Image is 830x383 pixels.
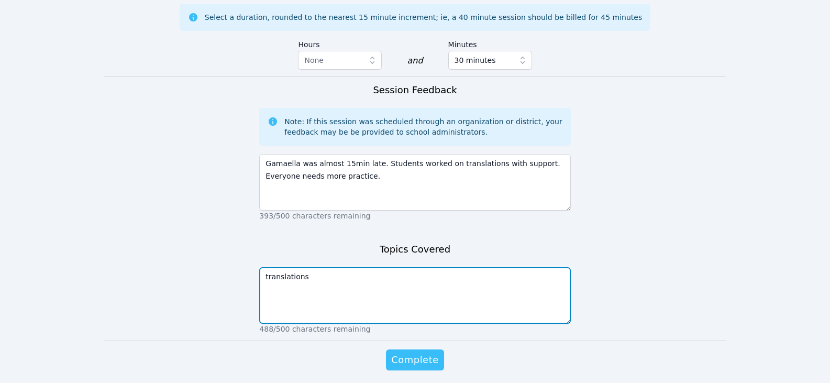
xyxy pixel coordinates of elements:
button: None [298,51,382,70]
div: Note: If this session was scheduled through an organization or district, your feedback may be be ... [284,116,562,137]
div: Select a duration, rounded to the nearest 15 minute increment; ie, a 40 minute session should be ... [205,12,642,23]
button: Complete [386,349,444,370]
p: 393/500 characters remaining [259,211,570,221]
textarea: Gamaella was almost 15min late. Students worked on translations with support. Everyone needs more... [259,154,570,211]
label: Hours [298,35,382,51]
label: Minutes [448,35,532,51]
button: 30 minutes [448,51,532,70]
textarea: translations [259,267,570,324]
div: and [407,54,423,67]
h3: Topics Covered [380,242,450,257]
h3: Session Feedback [373,83,457,97]
span: 30 minutes [455,54,496,67]
p: 488/500 characters remaining [259,324,570,334]
span: None [304,56,324,64]
span: Complete [391,353,438,367]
